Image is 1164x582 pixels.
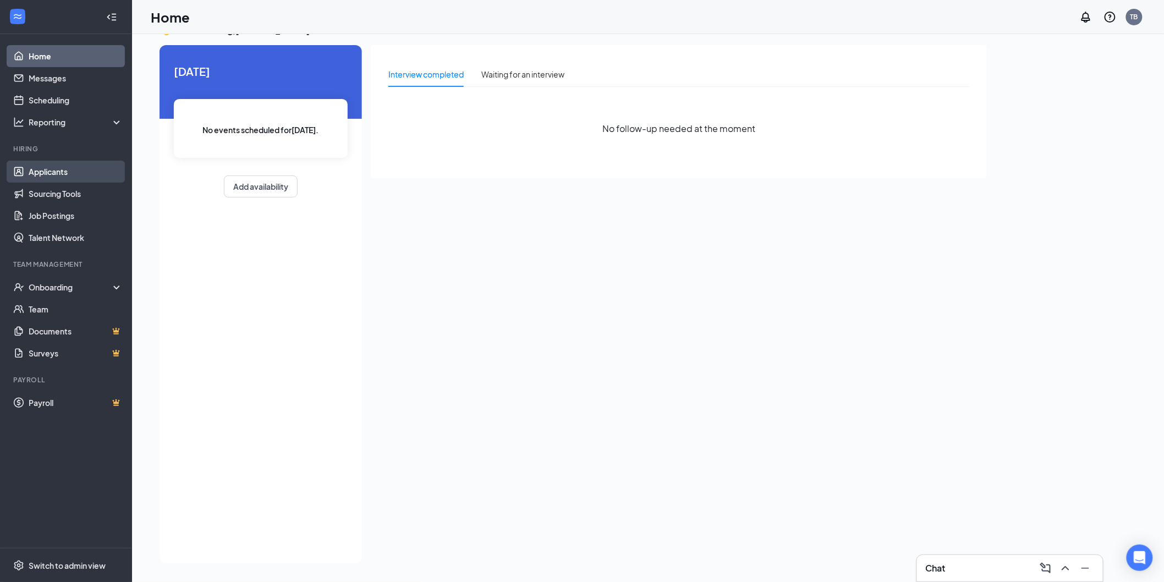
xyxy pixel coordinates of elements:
[29,282,113,293] div: Onboarding
[151,8,190,26] h1: Home
[1103,10,1117,24] svg: QuestionInfo
[29,183,123,205] a: Sourcing Tools
[29,205,123,227] a: Job Postings
[13,375,120,385] div: Payroll
[1130,12,1138,21] div: TB
[1127,545,1153,571] div: Open Intercom Messenger
[1077,559,1094,577] button: Minimize
[29,67,123,89] a: Messages
[13,282,24,293] svg: UserCheck
[29,89,123,111] a: Scheduling
[29,117,123,128] div: Reporting
[1079,10,1092,24] svg: Notifications
[12,11,23,22] svg: WorkstreamLogo
[29,560,106,571] div: Switch to admin view
[29,320,123,342] a: DocumentsCrown
[203,124,319,136] span: No events scheduled for [DATE] .
[29,45,123,67] a: Home
[1059,562,1072,575] svg: ChevronUp
[1039,562,1052,575] svg: ComposeMessage
[106,12,117,23] svg: Collapse
[29,342,123,364] a: SurveysCrown
[29,161,123,183] a: Applicants
[29,392,123,414] a: PayrollCrown
[388,68,464,80] div: Interview completed
[29,227,123,249] a: Talent Network
[13,144,120,153] div: Hiring
[13,260,120,269] div: Team Management
[1037,559,1055,577] button: ComposeMessage
[481,68,564,80] div: Waiting for an interview
[13,560,24,571] svg: Settings
[1079,562,1092,575] svg: Minimize
[13,117,24,128] svg: Analysis
[224,175,298,197] button: Add availability
[29,298,123,320] a: Team
[174,63,348,80] span: [DATE]
[926,562,946,574] h3: Chat
[1057,559,1074,577] button: ChevronUp
[602,122,755,135] span: No follow-up needed at the moment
